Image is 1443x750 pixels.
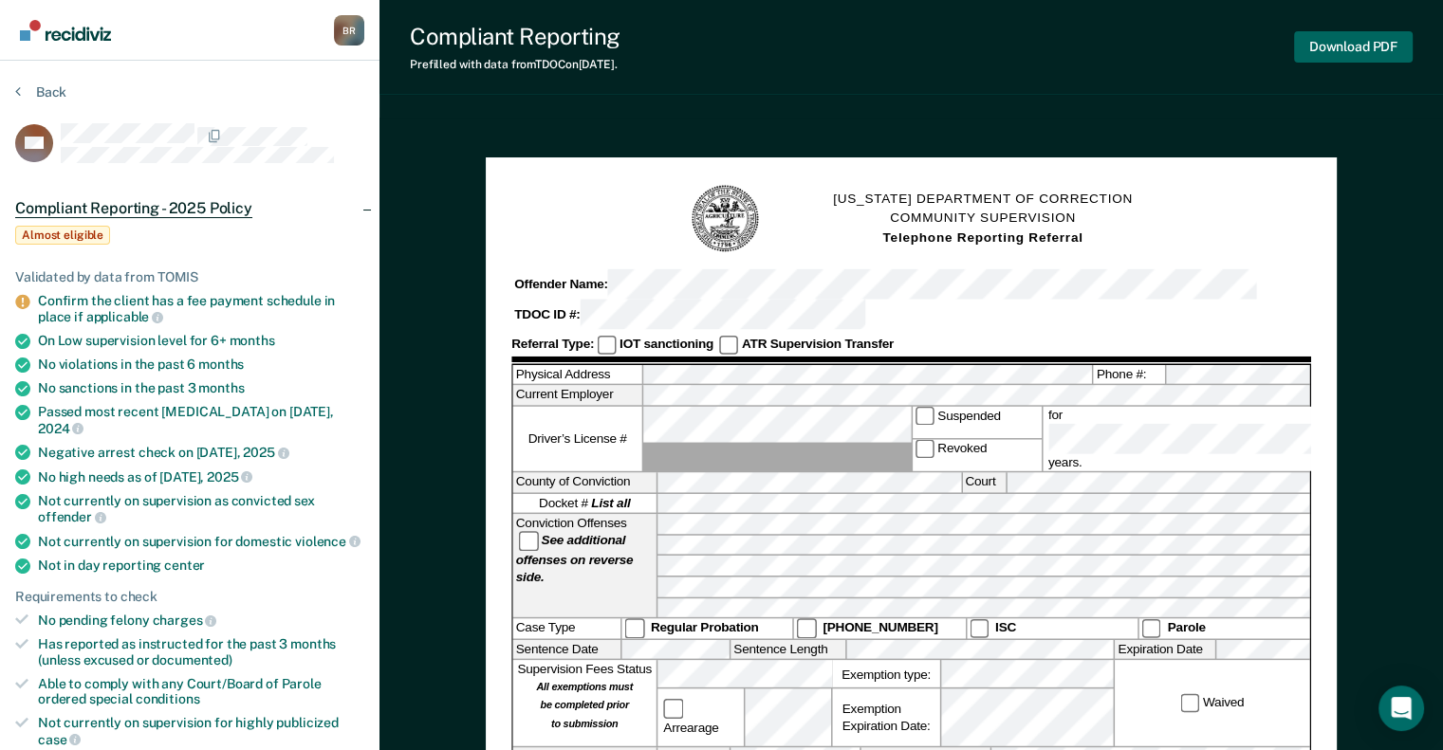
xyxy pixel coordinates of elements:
strong: Referral Type: [511,337,594,351]
strong: IOT sanctioning [620,337,713,351]
input: Revoked [916,440,934,459]
button: Back [15,83,66,101]
span: months [230,333,275,348]
img: Recidiviz [20,20,111,41]
div: No violations in the past 6 [38,357,364,373]
div: Conviction Offenses [513,514,657,617]
label: Phone #: [1094,365,1166,385]
div: On Low supervision level for 6+ [38,333,364,349]
input: ATR Supervision Transfer [719,336,738,355]
input: Waived [1180,694,1199,713]
strong: Regular Probation [651,620,759,634]
span: Almost eligible [15,226,110,245]
strong: Parole [1168,620,1206,634]
strong: [PHONE_NUMBER] [823,620,937,634]
div: Not currently on supervision for domestic [38,533,364,550]
input: Parole [1141,619,1160,638]
span: 2025 [243,445,288,460]
label: Physical Address [513,365,642,385]
input: Arrearage [663,700,682,719]
div: Prefilled with data from TDOC on [DATE] . [410,58,620,71]
input: IOT sanctioning [597,336,616,355]
span: months [198,357,244,372]
strong: Offender Name: [514,277,608,291]
span: center [164,558,205,573]
div: Compliant Reporting [410,23,620,50]
div: Open Intercom Messenger [1378,686,1424,731]
input: Suspended [916,407,934,426]
div: Validated by data from TOMIS [15,269,364,285]
strong: ATR Supervision Transfer [742,337,894,351]
div: B R [334,15,364,46]
div: No pending felony [38,612,364,629]
div: Case Type [513,619,620,638]
label: Sentence Date [513,640,620,660]
label: Driver’s License # [513,407,642,471]
strong: TDOC ID #: [514,307,580,321]
div: Requirements to check [15,589,364,605]
input: See additional offenses on reverse side. [519,532,538,551]
label: Waived [1177,694,1247,713]
div: Passed most recent [MEDICAL_DATA] on [DATE], [38,404,364,436]
label: County of Conviction [513,472,657,492]
span: violence [295,534,361,549]
span: case [38,732,81,747]
div: Supervision Fees Status [513,661,657,747]
span: conditions [136,691,200,706]
label: Current Employer [513,386,642,406]
strong: List all [591,496,630,510]
span: charges [153,613,217,628]
span: 2024 [38,421,83,436]
span: 2025 [207,469,252,485]
strong: All exemptions must be completed prior to submission [536,681,633,731]
span: Docket # [539,495,630,512]
label: Arrearage [660,700,741,737]
input: Regular Probation [625,619,644,638]
label: for years. [1045,407,1336,471]
strong: Telephone Reporting Referral [882,230,1082,245]
label: Court [962,472,1005,492]
div: Exemption Expiration Date: [833,689,940,746]
div: Has reported as instructed for the past 3 months (unless excused or [38,636,364,668]
span: offender [38,509,106,524]
label: Sentence Length [731,640,845,660]
div: Confirm the client has a fee payment schedule in place if applicable [38,293,364,325]
div: Able to comply with any Court/Board of Parole ordered special [38,676,364,708]
label: Expiration Date [1115,640,1215,660]
strong: See additional offenses on reverse side. [516,533,634,583]
div: Negative arrest check on [DATE], [38,444,364,461]
button: Profile dropdown button [334,15,364,46]
button: Download PDF [1294,31,1413,63]
div: No high needs as of [DATE], [38,468,364,485]
div: Not currently on supervision for highly publicized [38,715,364,747]
img: TN Seal [690,183,762,255]
div: No sanctions in the past 3 [38,380,364,396]
input: ISC [970,619,989,638]
input: for years. [1048,424,1333,454]
div: Not currently on supervision as convicted sex [38,493,364,525]
label: Revoked [912,440,1041,471]
strong: ISC [995,620,1016,634]
span: Compliant Reporting - 2025 Policy [15,199,252,218]
input: [PHONE_NUMBER] [797,619,816,638]
h1: [US_STATE] DEPARTMENT OF CORRECTION COMMUNITY SUPERVISION [833,191,1133,248]
label: Suspended [912,407,1041,438]
label: Exemption type: [833,661,940,688]
span: months [198,380,244,395]
span: documented) [152,652,231,668]
div: Not in day reporting [38,558,364,574]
